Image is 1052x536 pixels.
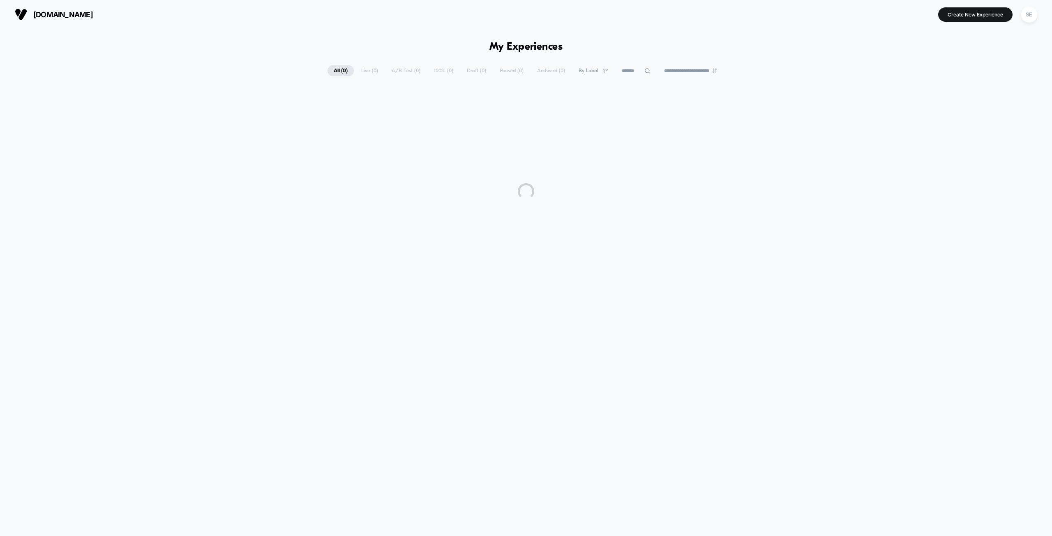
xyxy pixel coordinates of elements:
button: Create New Experience [938,7,1013,22]
button: [DOMAIN_NAME] [12,8,95,21]
span: All ( 0 ) [328,65,354,76]
img: end [712,68,717,73]
button: SE [1019,6,1040,23]
span: [DOMAIN_NAME] [33,10,93,19]
span: By Label [579,68,598,74]
img: Visually logo [15,8,27,21]
div: SE [1021,7,1037,23]
h1: My Experiences [489,41,563,53]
